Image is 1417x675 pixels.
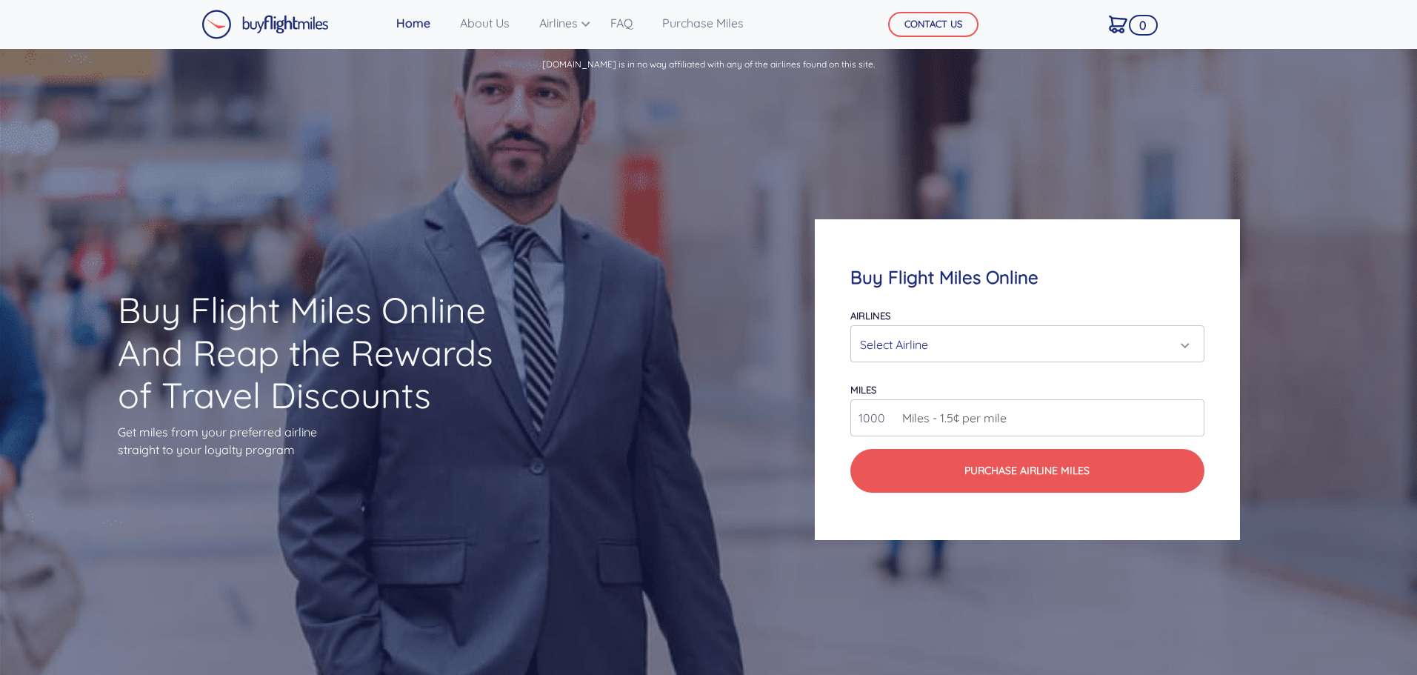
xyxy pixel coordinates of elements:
[604,8,639,38] a: FAQ
[533,8,587,38] a: Airlines
[850,449,1204,493] button: Purchase Airline Miles
[201,10,329,39] img: Buy Flight Miles Logo
[118,289,519,417] h1: Buy Flight Miles Online And Reap the Rewards of Travel Discounts
[1129,15,1158,36] span: 0
[1103,8,1133,39] a: 0
[860,330,1185,359] div: Select Airline
[1109,16,1127,33] img: Cart
[850,310,890,322] label: Airlines
[390,8,436,38] a: Home
[656,8,750,38] a: Purchase Miles
[850,267,1204,288] h4: Buy Flight Miles Online
[888,12,978,37] button: CONTACT US
[850,384,876,396] label: miles
[454,8,516,38] a: About Us
[850,325,1204,362] button: Select Airline
[201,6,329,43] a: Buy Flight Miles Logo
[118,423,519,459] p: Get miles from your preferred airline straight to your loyalty program
[895,409,1007,427] span: Miles - 1.5¢ per mile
